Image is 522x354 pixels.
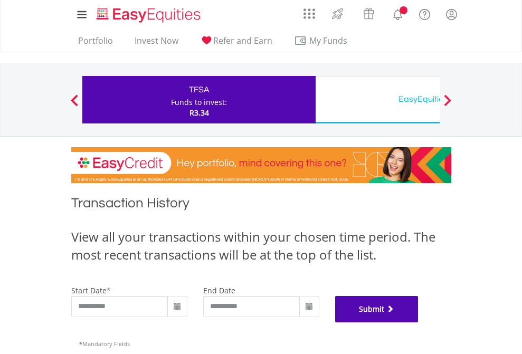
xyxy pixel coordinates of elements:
[360,5,377,22] img: vouchers-v2.svg
[438,3,465,26] a: My Profile
[71,228,451,264] div: View all your transactions within your chosen time period. The most recent transactions will be a...
[203,285,235,295] label: end date
[189,108,209,118] span: R3.34
[335,296,419,322] button: Submit
[303,8,315,20] img: grid-menu-icon.svg
[353,3,384,22] a: Vouchers
[94,6,205,24] img: EasyEquities_Logo.png
[384,3,411,24] a: Notifications
[196,35,277,52] a: Refer and Earn
[92,3,205,24] a: Home page
[297,3,322,20] a: AppsGrid
[64,100,85,110] button: Previous
[329,5,346,22] img: thrive-v2.svg
[213,35,272,46] span: Refer and Earn
[71,194,451,217] h1: Transaction History
[130,35,183,52] a: Invest Now
[71,147,451,183] img: EasyCredit Promotion Banner
[74,35,117,52] a: Portfolio
[71,285,107,295] label: start date
[294,34,363,47] span: My Funds
[411,3,438,24] a: FAQ's and Support
[89,82,309,97] div: TFSA
[79,340,130,348] span: Mandatory Fields
[437,100,458,110] button: Next
[171,97,227,108] div: Funds to invest:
